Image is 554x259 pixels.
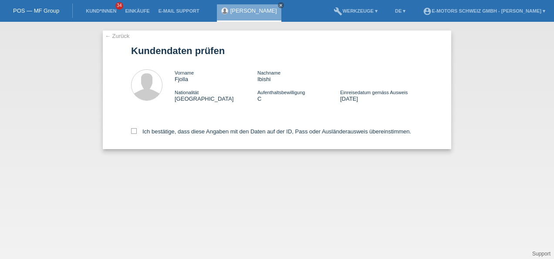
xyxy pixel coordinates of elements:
a: close [278,2,284,8]
a: buildWerkzeuge ▾ [329,8,382,14]
span: 34 [115,2,123,10]
div: C [257,89,340,102]
div: Fjolla [175,69,257,82]
a: ← Zurück [105,33,129,39]
a: E-Mail Support [154,8,204,14]
i: close [279,3,283,7]
h1: Kundendaten prüfen [131,45,423,56]
span: Vorname [175,70,194,75]
a: account_circleE-Motors Schweiz GmbH - [PERSON_NAME] ▾ [419,8,550,14]
div: Ibishi [257,69,340,82]
span: Nachname [257,70,280,75]
a: POS — MF Group [13,7,59,14]
a: DE ▾ [391,8,410,14]
a: Einkäufe [121,8,154,14]
a: [PERSON_NAME] [230,7,277,14]
a: Support [532,251,551,257]
span: Nationalität [175,90,199,95]
a: Kund*innen [81,8,121,14]
i: build [334,7,342,16]
span: Aufenthaltsbewilligung [257,90,305,95]
label: Ich bestätige, dass diese Angaben mit den Daten auf der ID, Pass oder Ausländerausweis übereinsti... [131,128,411,135]
div: [DATE] [340,89,423,102]
div: [GEOGRAPHIC_DATA] [175,89,257,102]
i: account_circle [423,7,432,16]
span: Einreisedatum gemäss Ausweis [340,90,408,95]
